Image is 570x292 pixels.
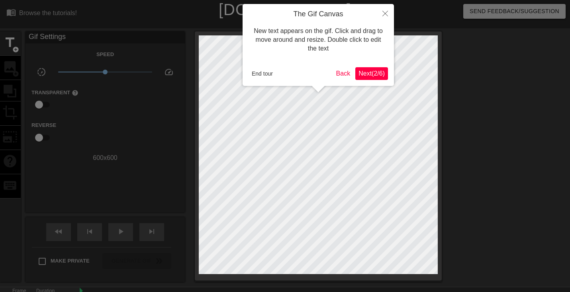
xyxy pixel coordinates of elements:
span: Make Private [51,257,90,265]
span: menu_book [6,8,16,17]
label: Reverse [31,121,56,129]
div: Browse the tutorials! [19,10,77,16]
h4: The Gif Canvas [249,10,388,19]
div: 600 x 600 [25,153,185,163]
span: Send Feedback/Suggestion [470,6,559,16]
span: skip_next [147,227,157,236]
a: Browse the tutorials! [6,8,77,20]
button: Send Feedback/Suggestion [463,4,566,19]
span: fast_rewind [54,227,63,236]
span: slow_motion_video [37,67,46,77]
span: play_arrow [116,227,125,236]
label: Speed [96,51,114,58]
span: Next ( 2 / 6 ) [358,70,385,77]
button: Close [376,4,394,22]
button: Next [355,67,388,80]
label: Transparent [31,89,78,97]
a: [DOMAIN_NAME] [219,1,351,18]
span: add_circle [12,46,19,53]
div: The online gif editor [194,18,412,27]
span: skip_previous [85,227,94,236]
span: title [2,35,18,50]
div: Gif Settings [25,31,185,43]
span: speed [164,67,174,77]
button: Back [333,67,354,80]
div: New text appears on the gif. Click and drag to move around and resize. Double click to edit the text [249,19,388,61]
button: End tour [249,68,276,80]
span: help [72,90,78,96]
